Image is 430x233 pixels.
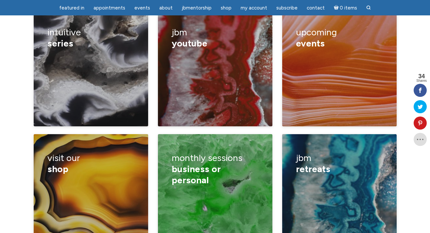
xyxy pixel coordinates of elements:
span: YouTube [172,38,207,49]
span: Shares [416,79,427,82]
span: About [159,5,173,11]
span: shop [47,163,68,174]
a: Subscribe [272,2,301,14]
span: JBMentorship [182,5,212,11]
span: retreats [296,163,330,174]
a: Appointments [90,2,129,14]
a: Shop [217,2,235,14]
h3: monthly sessions [172,148,258,190]
i: Cart [334,5,340,11]
h3: visit our [47,148,134,179]
span: Shop [221,5,232,11]
span: featured in [59,5,84,11]
h3: Intuitive [47,22,134,53]
a: JBMentorship [178,2,215,14]
h3: JBM [172,22,258,53]
h3: JBM [296,148,383,179]
span: Appointments [94,5,125,11]
span: My Account [241,5,267,11]
a: Contact [303,2,329,14]
span: Contact [307,5,325,11]
span: 0 items [340,6,357,10]
span: business or personal [172,163,221,186]
span: series [47,38,73,49]
a: My Account [237,2,271,14]
a: featured in [55,2,88,14]
h3: upcoming [296,22,383,53]
a: Cart0 items [330,1,361,14]
span: Subscribe [276,5,298,11]
span: events [296,38,325,49]
a: About [155,2,177,14]
a: Events [130,2,154,14]
span: 34 [416,73,427,79]
span: Events [134,5,150,11]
